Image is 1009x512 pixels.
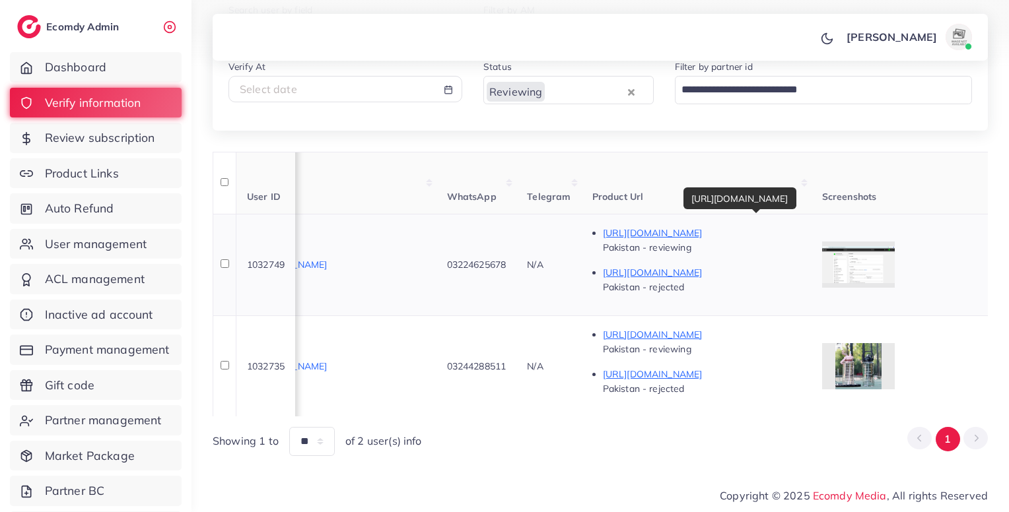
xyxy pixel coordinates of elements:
[527,360,543,372] span: N/A
[675,76,973,104] div: Search for option
[10,441,182,471] a: Market Package
[46,20,122,33] h2: Ecomdy Admin
[345,433,422,449] span: of 2 user(s) info
[240,82,297,96] span: Select date
[10,405,182,435] a: Partner management
[45,271,145,288] span: ACL management
[10,300,182,330] a: Inactive ad account
[10,370,182,400] a: Gift code
[603,225,801,241] p: [URL][DOMAIN_NAME]
[603,241,691,253] span: Pakistan - reviewing
[483,76,654,104] div: Search for option
[527,191,571,203] span: Telegram
[936,427,960,451] button: Go to page 1
[45,236,147,253] span: User management
[628,84,635,99] button: Clear Selected
[45,59,106,76] span: Dashboard
[45,129,155,146] span: Review subscription
[839,24,977,50] a: [PERSON_NAME]avatar
[720,488,988,503] span: Copyright © 2025
[10,476,182,506] a: Partner BC
[603,366,801,382] p: [URL][DOMAIN_NAME]
[603,327,801,342] p: [URL][DOMAIN_NAME]
[10,88,182,118] a: Verify information
[247,259,285,271] span: 1032749
[447,360,506,372] span: 03244288511
[10,335,182,365] a: Payment management
[907,427,988,451] ul: Pagination
[10,264,182,294] a: ACL management
[45,412,162,429] span: Partner management
[592,191,644,203] span: Product Url
[10,52,182,82] a: Dashboard
[10,193,182,224] a: Auto Refund
[10,229,182,259] a: User management
[247,191,281,203] span: User ID
[822,246,895,283] img: img uploaded
[887,488,988,503] span: , All rights Reserved
[45,306,153,323] span: Inactive ad account
[45,165,119,182] span: Product Links
[946,24,972,50] img: avatar
[213,433,279,449] span: Showing 1 to
[603,343,691,355] span: Pakistan - reviewing
[17,15,122,38] a: logoEcomdy Admin
[813,489,887,502] a: Ecomdy Media
[835,343,882,389] img: img uploaded
[10,158,182,189] a: Product Links
[822,191,877,203] span: Screenshots
[527,259,543,271] span: N/A
[45,447,135,464] span: Market Package
[603,281,685,293] span: Pakistan - rejected
[45,377,94,394] span: Gift code
[45,482,105,499] span: Partner BC
[603,265,801,280] p: [URL][DOMAIN_NAME]
[603,383,685,395] span: Pakistan - rejected
[45,200,114,217] span: Auto Refund
[10,123,182,153] a: Review subscription
[17,15,41,38] img: logo
[847,29,937,45] p: [PERSON_NAME]
[447,191,497,203] span: WhatsApp
[546,79,624,101] input: Search for option
[447,259,506,271] span: 03224625678
[677,79,956,101] input: Search for option
[487,82,545,101] span: Reviewing
[683,187,796,209] div: [URL][DOMAIN_NAME]
[45,94,141,112] span: Verify information
[45,341,170,358] span: Payment management
[247,360,285,372] span: 1032735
